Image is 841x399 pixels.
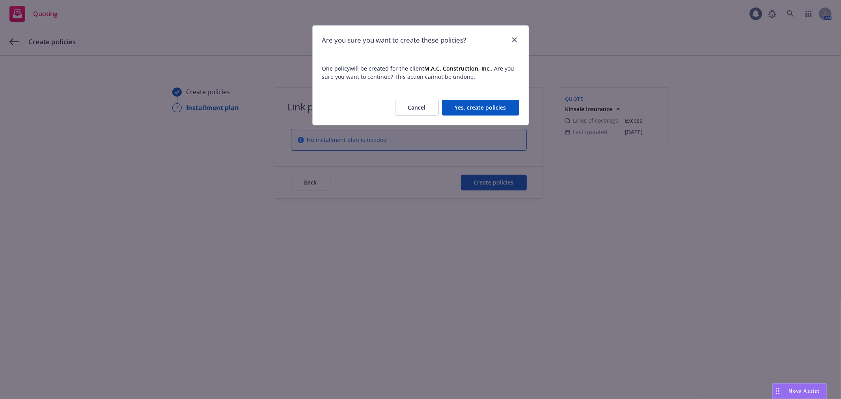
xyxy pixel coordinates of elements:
span: Nova Assist [789,388,820,394]
div: Drag to move [773,384,783,399]
h1: Are you sure you want to create these policies? [322,35,466,45]
a: close [510,35,519,45]
span: One policy will be created for the client . Are you sure you want to continue? This action cannot... [322,64,519,81]
button: Cancel [395,100,439,116]
button: Nova Assist [772,383,827,399]
strong: M.A.C. Construction, Inc. [425,65,491,72]
button: Yes, create policies [442,100,519,116]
